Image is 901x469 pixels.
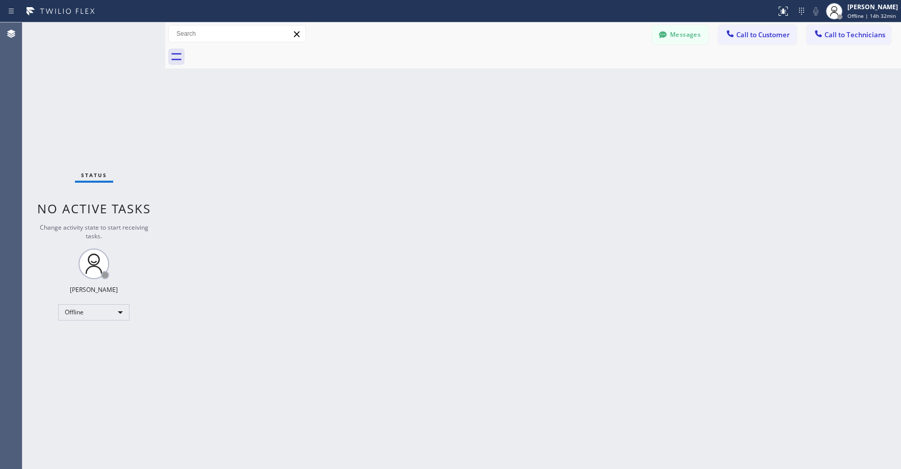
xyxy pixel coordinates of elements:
[847,12,896,19] span: Offline | 14h 32min
[81,171,107,179] span: Status
[40,223,148,240] span: Change activity state to start receiving tasks.
[718,25,796,44] button: Call to Customer
[652,25,708,44] button: Messages
[169,26,305,42] input: Search
[736,30,790,39] span: Call to Customer
[809,4,823,18] button: Mute
[58,304,130,320] div: Offline
[847,3,898,11] div: [PERSON_NAME]
[825,30,885,39] span: Call to Technicians
[37,200,151,217] span: No active tasks
[70,285,118,294] div: [PERSON_NAME]
[807,25,891,44] button: Call to Technicians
